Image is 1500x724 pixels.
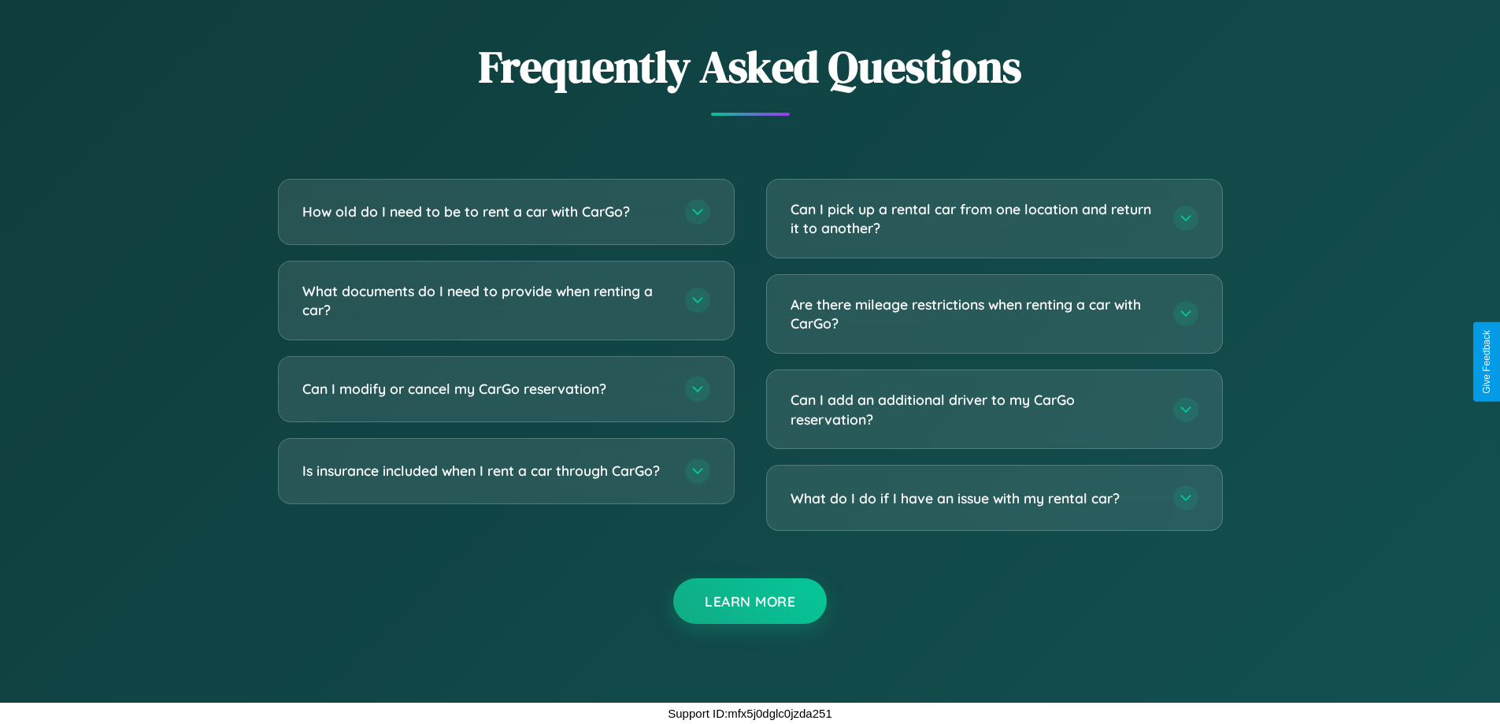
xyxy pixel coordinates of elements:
h3: Are there mileage restrictions when renting a car with CarGo? [791,295,1157,333]
h2: Frequently Asked Questions [278,36,1223,97]
h3: Can I add an additional driver to my CarGo reservation? [791,390,1157,429]
div: Give Feedback [1481,330,1492,394]
h3: Is insurance included when I rent a car through CarGo? [302,461,669,481]
h3: Can I modify or cancel my CarGo reservation? [302,379,669,399]
h3: What do I do if I have an issue with my rental car? [791,488,1157,508]
p: Support ID: mfx5j0dglc0jzda251 [668,703,831,724]
h3: How old do I need to be to rent a car with CarGo? [302,202,669,221]
button: Learn More [673,578,827,624]
h3: Can I pick up a rental car from one location and return it to another? [791,199,1157,238]
h3: What documents do I need to provide when renting a car? [302,281,669,320]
